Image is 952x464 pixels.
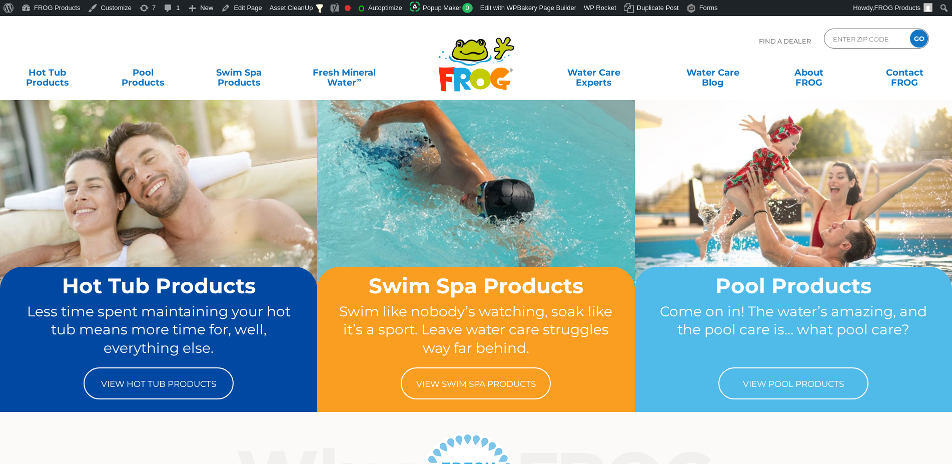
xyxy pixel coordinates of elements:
[910,30,928,48] input: GO
[298,63,391,83] a: Fresh MineralWater∞
[336,302,615,357] p: Swim like nobody’s watching, soak like it’s a sport. Leave water care struggles way far behind.
[356,76,361,84] sup: ∞
[718,367,868,399] a: View Pool Products
[317,100,634,337] img: home-banner-swim-spa-short
[533,63,654,83] a: Water CareExperts
[832,32,899,46] input: Zip Code Form
[19,274,298,297] h2: Hot Tub Products
[10,63,85,83] a: Hot TubProducts
[19,302,298,357] p: Less time spent maintaining your hot tub means more time for, well, everything else.
[336,274,615,297] h2: Swim Spa Products
[867,63,942,83] a: ContactFROG
[654,302,933,357] p: Come on in! The water’s amazing, and the pool care is… what pool care?
[635,100,952,337] img: home-banner-pool-short
[462,3,473,13] span: 0
[401,367,551,399] a: View Swim Spa Products
[106,63,181,83] a: PoolProducts
[345,5,351,11] div: Focus keyphrase not set
[759,29,811,54] p: Find A Dealer
[84,367,234,399] a: View Hot Tub Products
[771,63,846,83] a: AboutFROG
[874,4,920,12] span: FROG Products
[654,274,933,297] h2: Pool Products
[676,63,750,83] a: Water CareBlog
[202,63,276,83] a: Swim SpaProducts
